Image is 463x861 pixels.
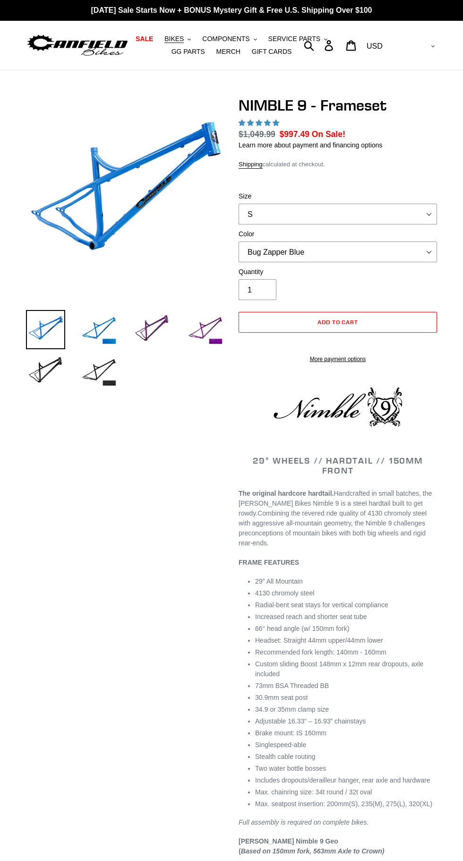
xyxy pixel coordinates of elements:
span: MERCH [216,48,240,56]
span: Stealth cable routing [255,753,316,760]
span: COMPONENTS [202,35,249,43]
a: SALE [131,33,158,45]
a: Learn more about payment and financing options [239,141,382,149]
h1: NIMBLE 9 - Frameset [239,96,437,114]
b: FRAME FEATURES [239,559,299,566]
em: Full assembly is required on complete bikes. [239,818,369,826]
img: Load image into Gallery viewer, NIMBLE 9 - Frameset [26,352,65,391]
button: SERVICE PARTS [264,33,332,45]
span: BIKES [164,35,184,43]
span: Max. chainring size: 34t round / 32t oval [255,788,372,796]
s: $1,049.99 [239,129,275,139]
span: On Sale! [312,128,345,140]
img: Load image into Gallery viewer, NIMBLE 9 - Frameset [26,310,65,349]
img: Canfield Bikes [26,33,129,58]
button: COMPONENTS [197,33,261,45]
span: Headset: Straight 44mm upper/44mm lower [255,637,383,644]
a: GIFT CARDS [247,45,297,58]
img: Load image into Gallery viewer, NIMBLE 9 - Frameset [132,310,171,349]
span: 4.89 stars [239,119,281,127]
span: Recommended fork length: 140mm - 160mm [255,648,386,656]
span: 66° head angle (w/ 150mm fork) [255,625,349,632]
a: MERCH [212,45,245,58]
span: Handcrafted in small batches, the [PERSON_NAME] Bikes Nimble 9 is a steel hardtail built to get r... [239,490,432,517]
span: Add to cart [317,319,359,326]
a: More payment options [239,355,437,363]
img: Load image into Gallery viewer, NIMBLE 9 - Frameset [79,310,119,349]
span: 29" WHEELS // HARDTAIL // 150MM FRONT [253,455,423,476]
label: Quantity [239,267,437,277]
span: SALE [136,35,153,43]
span: Combining the revered ride quality of 4130 chromoly steel with aggressive all-mountain geometry, ... [239,509,427,547]
button: Add to cart [239,312,437,333]
span: 4130 chromoly steel [255,589,314,597]
span: Includes dropouts/derailleur hanger, rear axle and hardware [255,776,430,784]
strong: The original hardcore hardtail. [239,490,334,497]
button: BIKES [160,33,196,45]
img: Load image into Gallery viewer, NIMBLE 9 - Frameset [79,352,119,391]
span: Increased reach and shorter seat tube [255,613,367,620]
span: $997.49 [280,129,309,139]
li: Two water bottle bosses [255,764,437,774]
b: [PERSON_NAME] Nimble 9 Geo ( [239,837,338,855]
span: Singlespeed-able [255,741,306,749]
span: 30.9mm seat post [255,694,308,701]
li: Brake mount: IS 160mm [255,728,437,738]
span: GIFT CARDS [252,48,292,56]
span: GG PARTS [171,48,205,56]
span: SERVICE PARTS [268,35,320,43]
a: GG PARTS [167,45,210,58]
span: Custom sliding Boost 148mm x 12mm rear dropouts, axle included [255,660,423,678]
label: Color [239,229,437,239]
a: Shipping [239,161,263,169]
span: 34.9 or 35mm clamp size [255,706,329,713]
span: Max. seatpost insertion: 200mm(S), 235(M), 275(L), 320(XL) [255,800,432,808]
span: Adjustable 16.33“ – 16.93” chainstays [255,717,366,725]
i: Based on 150mm fork, 563mm Axle to Crown) [241,847,385,855]
span: 73mm BSA Threaded BB [255,682,329,689]
label: Size [239,191,437,201]
span: Radial-bent seat stays for vertical compliance [255,601,388,609]
img: Load image into Gallery viewer, NIMBLE 9 - Frameset [186,310,225,349]
div: calculated at checkout. [239,160,437,169]
span: 29″ All Mountain [255,577,303,585]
